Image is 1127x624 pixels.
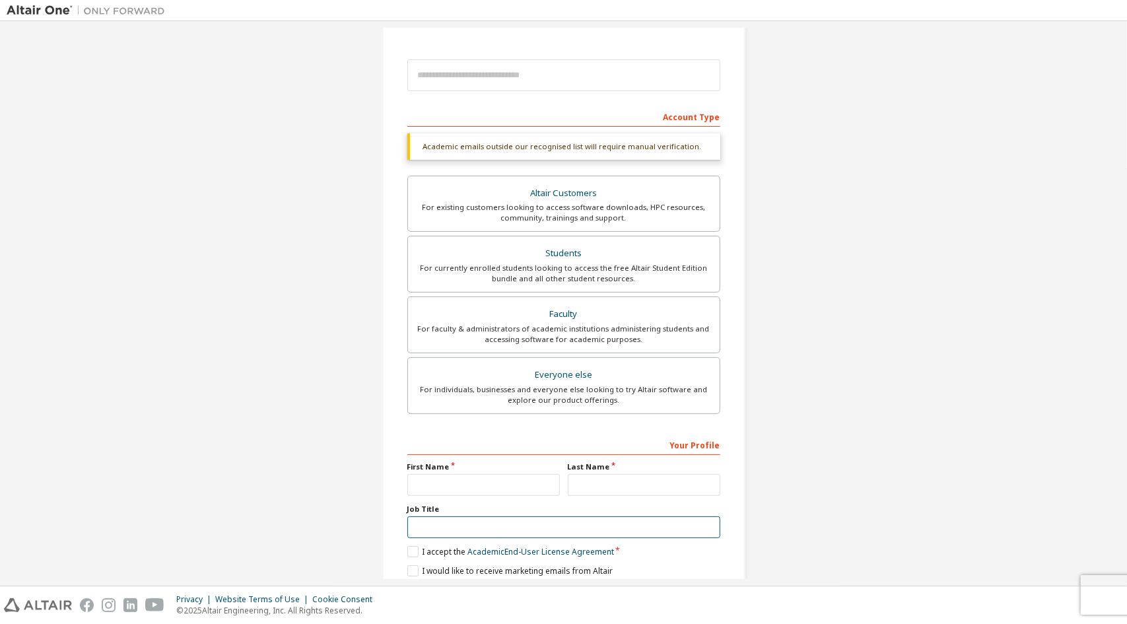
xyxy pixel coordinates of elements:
div: Your Profile [407,434,720,455]
img: facebook.svg [80,598,94,612]
div: Account Type [407,106,720,127]
div: For faculty & administrators of academic institutions administering students and accessing softwa... [416,324,712,345]
div: Privacy [176,594,215,605]
div: Cookie Consent [312,594,380,605]
label: Job Title [407,504,720,514]
div: Academic emails outside our recognised list will require manual verification. [407,133,720,160]
img: instagram.svg [102,598,116,612]
label: First Name [407,462,560,472]
div: For currently enrolled students looking to access the free Altair Student Edition bundle and all ... [416,263,712,284]
div: Everyone else [416,366,712,384]
div: For individuals, businesses and everyone else looking to try Altair software and explore our prod... [416,384,712,405]
img: Altair One [7,4,172,17]
img: altair_logo.svg [4,598,72,612]
img: linkedin.svg [123,598,137,612]
img: youtube.svg [145,598,164,612]
label: I accept the [407,546,614,557]
div: Students [416,244,712,263]
div: Website Terms of Use [215,594,312,605]
div: Faculty [416,305,712,324]
p: © 2025 Altair Engineering, Inc. All Rights Reserved. [176,605,380,616]
div: For existing customers looking to access software downloads, HPC resources, community, trainings ... [416,202,712,223]
label: Last Name [568,462,720,472]
a: Academic End-User License Agreement [467,546,614,557]
div: Altair Customers [416,184,712,203]
label: I would like to receive marketing emails from Altair [407,565,613,576]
